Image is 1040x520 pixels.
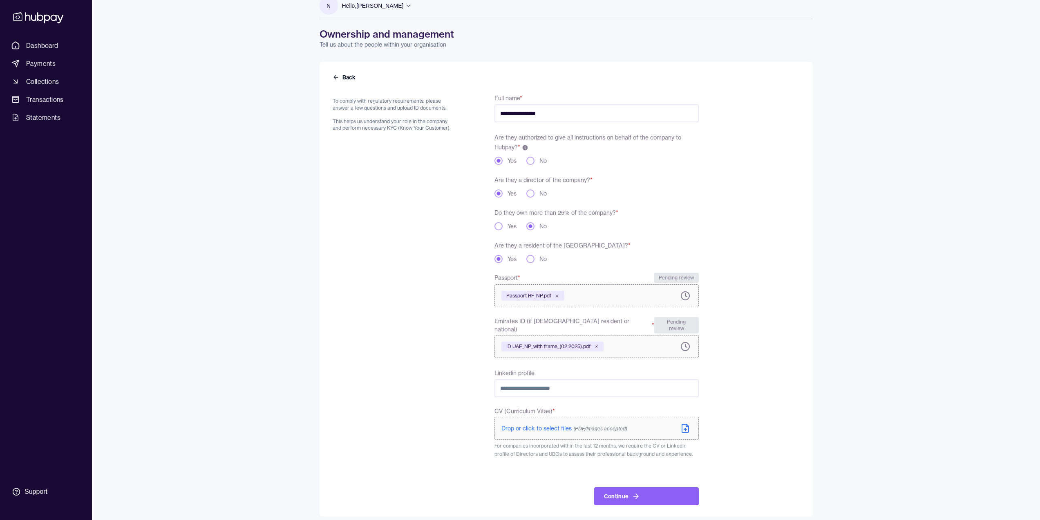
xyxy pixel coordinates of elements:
span: Passport [494,273,520,283]
span: For companies incorporated within the last 12 months, we require the CV or LinkedIn profile of Di... [494,443,693,457]
label: Do they own more than 25% of the company? [494,209,618,216]
a: Support [8,483,84,500]
label: Yes [508,189,517,198]
a: Payments [8,56,84,71]
label: Yes [508,222,517,230]
p: Hello, [PERSON_NAME] [342,1,404,10]
label: Yes [508,255,517,263]
span: (PDF/Images accepted) [573,425,627,432]
label: Are they a resident of the [GEOGRAPHIC_DATA]? [494,242,631,249]
a: Collections [8,74,84,89]
button: Back [333,73,357,81]
h1: Ownership and management [320,27,813,41]
label: No [539,222,547,230]
label: Are they a director of the company? [494,176,593,184]
p: N [327,1,331,10]
div: Pending review [654,273,699,283]
span: Transactions [26,95,64,104]
span: ID UAE_NP_with frame_(02.2025).pdf [506,343,590,350]
span: Passport RF_NP.pdf [506,293,551,299]
a: Transactions [8,92,84,107]
label: Yes [508,157,517,165]
span: Dashboard [26,41,58,50]
span: Collections [26,77,59,86]
div: Pending review [654,317,699,333]
span: Are they authorized to give all instructions on behalf of the company to Hubpay? [494,134,681,151]
label: Linkedin profile [494,369,535,377]
label: Full name [494,95,522,102]
a: Statements [8,110,84,125]
span: CV (Curriculum Vitae) [494,407,555,415]
p: Tell us about the people within your organisation [320,41,813,49]
label: No [539,255,547,263]
button: Continue [594,487,699,505]
p: To comply with regulatory requirements, please answer a few questions and upload ID documents. Th... [333,98,456,132]
label: No [539,189,547,198]
div: Support [25,487,47,496]
a: Dashboard [8,38,84,53]
label: No [539,157,547,165]
span: Payments [26,59,56,68]
span: Statements [26,113,60,122]
span: Emirates ID (if [DEMOGRAPHIC_DATA] resident or national) [494,317,654,333]
span: Drop or click to select files [501,425,627,432]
